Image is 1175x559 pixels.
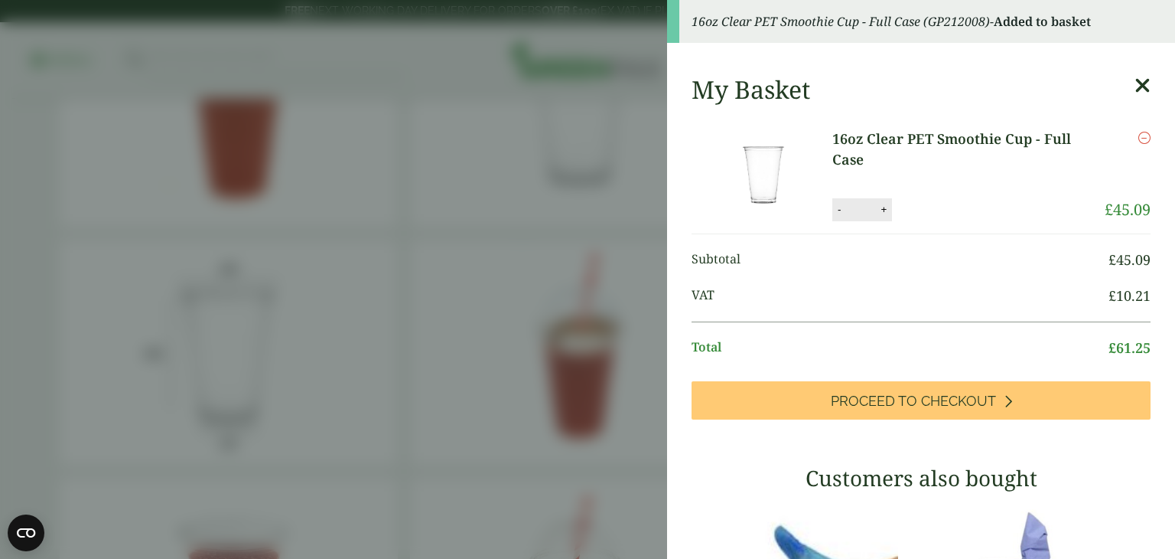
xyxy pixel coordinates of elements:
img: 16oz Clear PET Smoothie Cup-Full Case of-0 [695,129,832,221]
bdi: 45.09 [1108,250,1151,269]
bdi: 61.25 [1108,338,1151,357]
span: £ [1108,250,1116,269]
span: £ [1108,286,1116,305]
em: 16oz Clear PET Smoothie Cup - Full Case (GP212008) [692,13,990,30]
a: Remove this item [1138,129,1151,147]
bdi: 10.21 [1108,286,1151,305]
span: Subtotal [692,250,1108,270]
a: 16oz Clear PET Smoothie Cup - Full Case [832,129,1105,170]
a: Proceed to Checkout [692,381,1151,420]
h2: My Basket [692,75,810,104]
span: Proceed to Checkout [831,393,996,410]
span: VAT [692,286,1108,306]
strong: Added to basket [994,13,1091,30]
button: Open CMP widget [8,515,44,551]
span: Total [692,338,1108,358]
button: - [833,203,845,216]
h3: Customers also bought [692,466,1151,492]
span: £ [1108,338,1116,357]
bdi: 45.09 [1105,199,1151,220]
button: + [876,203,891,216]
span: £ [1105,199,1113,220]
